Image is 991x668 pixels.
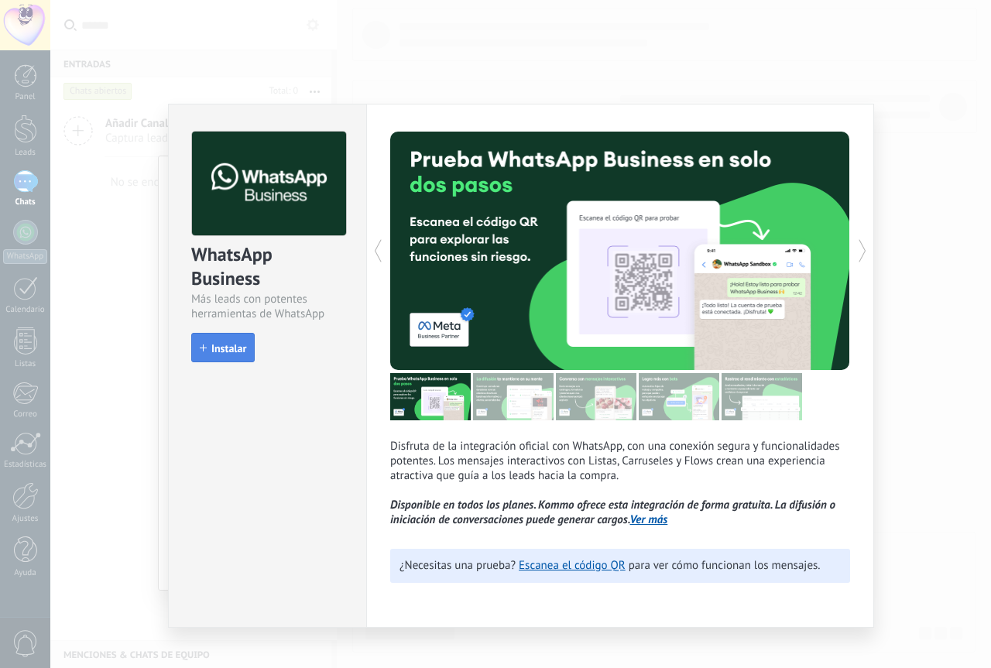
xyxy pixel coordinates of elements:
[390,439,850,527] p: Disfruta de la integración oficial con WhatsApp, con una conexión segura y funcionalidades potent...
[629,558,821,573] span: para ver cómo funcionan los mensajes.
[390,373,471,420] img: tour_image_7a4924cebc22ed9e3259523e50fe4fd6.png
[399,558,516,573] span: ¿Necesitas una prueba?
[722,373,802,420] img: tour_image_cc377002d0016b7ebaeb4dbe65cb2175.png
[473,373,554,420] img: tour_image_cc27419dad425b0ae96c2716632553fa.png
[191,333,255,362] button: Instalar
[630,512,668,527] a: Ver más
[556,373,636,420] img: tour_image_1009fe39f4f058b759f0df5a2b7f6f06.png
[519,558,626,573] a: Escanea el código QR
[191,242,344,292] div: WhatsApp Business
[211,343,246,354] span: Instalar
[192,132,346,236] img: logo_main.png
[639,373,719,420] img: tour_image_62c9952fc9cf984da8d1d2aa2c453724.png
[390,498,835,527] i: Disponible en todos los planes. Kommo ofrece esta integración de forma gratuita. La difusión o in...
[191,292,344,321] div: Más leads con potentes herramientas de WhatsApp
